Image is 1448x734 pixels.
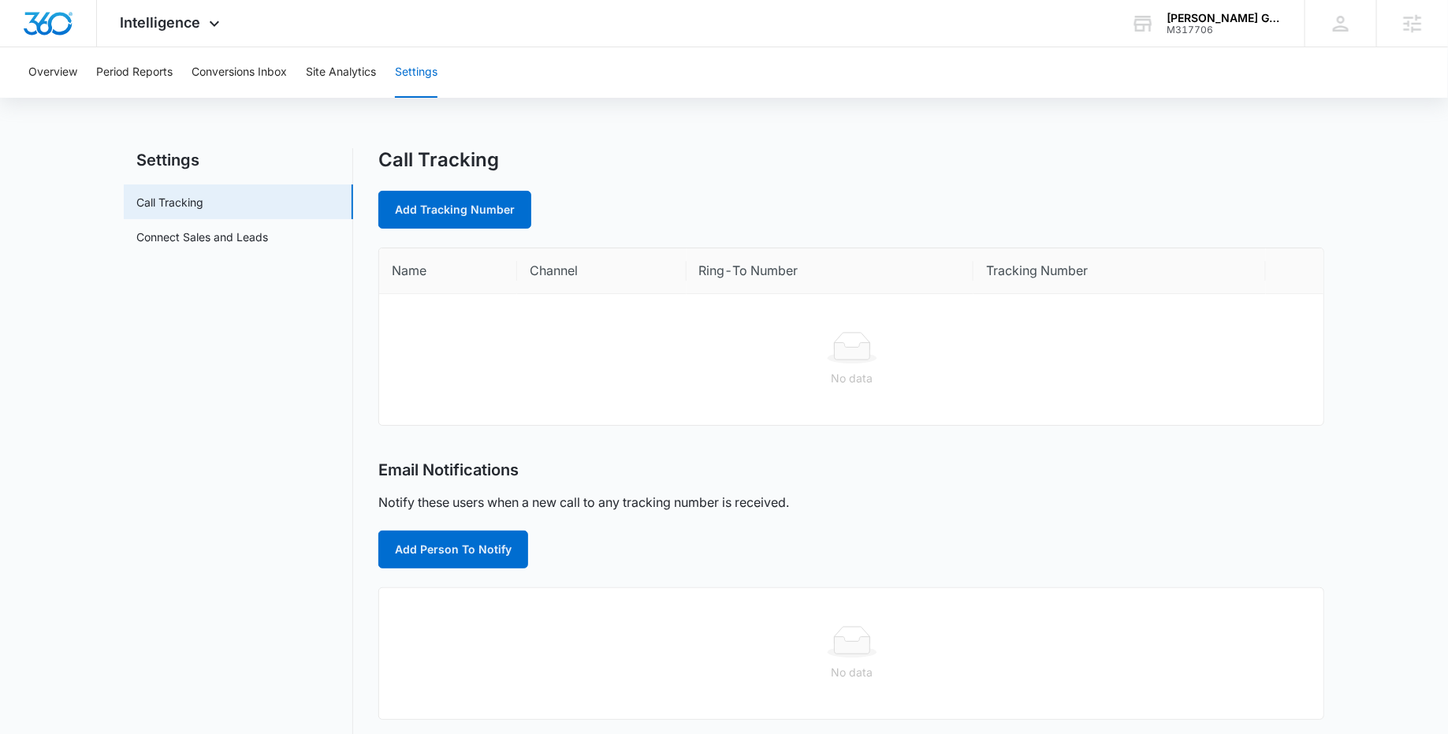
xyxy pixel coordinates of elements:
[973,248,1266,294] th: Tracking Number
[1167,24,1282,35] div: account id
[25,41,38,54] img: website_grey.svg
[1167,12,1282,24] div: account name
[124,148,353,172] h2: Settings
[395,47,437,98] button: Settings
[25,25,38,38] img: logo_orange.svg
[192,47,287,98] button: Conversions Inbox
[28,47,77,98] button: Overview
[392,370,1312,387] div: No data
[136,229,268,245] a: Connect Sales and Leads
[379,248,517,294] th: Name
[136,194,203,211] a: Call Tracking
[174,93,266,103] div: Keywords by Traffic
[60,93,141,103] div: Domain Overview
[306,47,376,98] button: Site Analytics
[43,91,55,104] img: tab_domain_overview_orange.svg
[41,41,173,54] div: Domain: [DOMAIN_NAME]
[378,148,499,172] h1: Call Tracking
[687,248,973,294] th: Ring-To Number
[121,14,201,31] span: Intelligence
[378,493,789,512] p: Notify these users when a new call to any tracking number is received.
[392,664,1312,681] div: No data
[517,248,686,294] th: Channel
[157,91,169,104] img: tab_keywords_by_traffic_grey.svg
[44,25,77,38] div: v 4.0.25
[378,460,519,480] h2: Email Notifications
[378,191,531,229] a: Add Tracking Number
[96,47,173,98] button: Period Reports
[378,531,528,568] button: Add Person To Notify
